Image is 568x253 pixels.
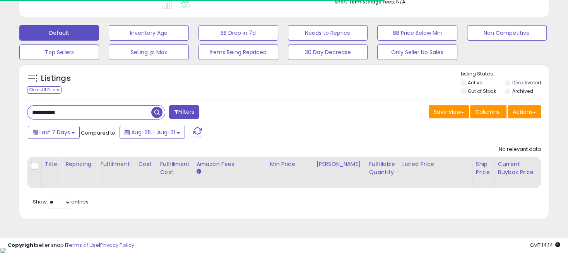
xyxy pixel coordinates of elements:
button: Aug-25 - Aug-31 [120,126,185,139]
button: Items Being Repriced [198,44,278,60]
span: Last 7 Days [39,128,70,136]
label: Archived [512,88,533,94]
button: Selling @ Max [109,44,188,60]
button: Needs to Reprice [288,25,368,41]
div: Fulfillment Cost [160,160,190,176]
div: seller snap | | [8,242,134,249]
button: 30 Day Decrease [288,44,368,60]
small: Amazon Fees. [196,168,201,175]
label: Active [468,79,482,86]
button: Non Competitive [467,25,547,41]
div: Clear All Filters [27,86,62,94]
div: Min Price [270,160,310,168]
button: Save View [429,105,469,118]
a: Privacy Policy [100,241,134,249]
div: No relevant data [499,146,541,153]
div: Amazon Fees [196,160,263,168]
button: Inventory Age [109,25,188,41]
h5: Listings [41,73,71,84]
strong: Copyright [8,241,36,249]
div: Repricing [65,160,94,168]
label: Deactivated [512,79,541,86]
button: Columns [470,105,506,118]
button: Actions [508,105,541,118]
p: Listing States: [461,70,549,78]
button: Top Sellers [19,44,99,60]
div: Fulfillable Quantity [369,160,395,176]
span: Aug-25 - Aug-31 [131,128,175,136]
div: Listed Price [402,160,469,168]
span: Compared to: [81,129,116,137]
span: Show: entries [33,198,89,205]
button: Default [19,25,99,41]
button: BB Price Below Min [377,25,457,41]
button: Last 7 Days [28,126,80,139]
span: Columns [475,108,500,116]
span: 2025-09-8 14:14 GMT [530,241,560,249]
div: Fulfillment [100,160,132,168]
button: Filters [169,105,199,119]
div: Cost [138,160,153,168]
div: [PERSON_NAME] [316,160,362,168]
a: Terms of Use [66,241,99,249]
button: Only Seller No Sales [377,44,457,60]
button: BB Drop in 7d [198,25,278,41]
div: Title [45,160,59,168]
label: Out of Stock [468,88,496,94]
div: Current Buybox Price [498,160,538,176]
div: Ship Price [476,160,491,176]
